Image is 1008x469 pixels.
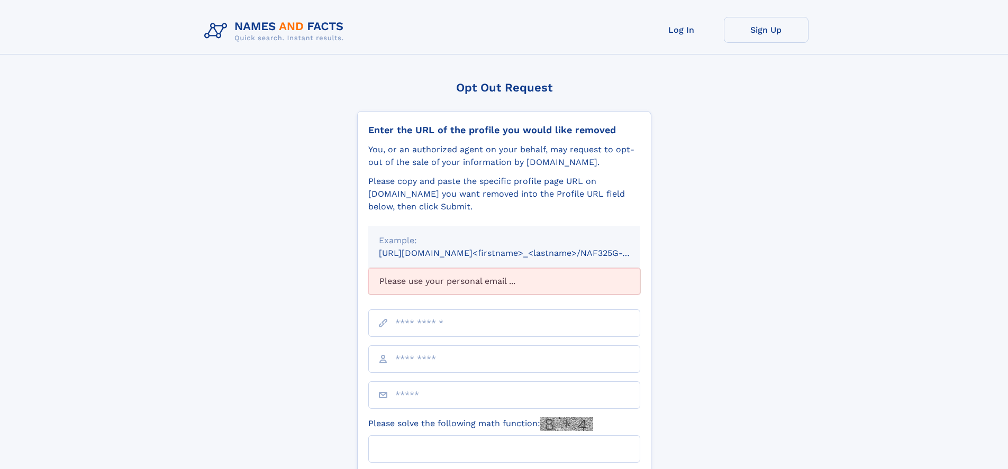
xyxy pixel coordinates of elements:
div: Opt Out Request [357,81,651,94]
img: Logo Names and Facts [200,17,352,45]
div: Please use your personal email ... [368,268,640,295]
a: Log In [639,17,724,43]
div: Example: [379,234,630,247]
div: Enter the URL of the profile you would like removed [368,124,640,136]
small: [URL][DOMAIN_NAME]<firstname>_<lastname>/NAF325G-xxxxxxxx [379,248,660,258]
a: Sign Up [724,17,809,43]
div: You, or an authorized agent on your behalf, may request to opt-out of the sale of your informatio... [368,143,640,169]
div: Please copy and paste the specific profile page URL on [DOMAIN_NAME] you want removed into the Pr... [368,175,640,213]
label: Please solve the following math function: [368,417,593,431]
